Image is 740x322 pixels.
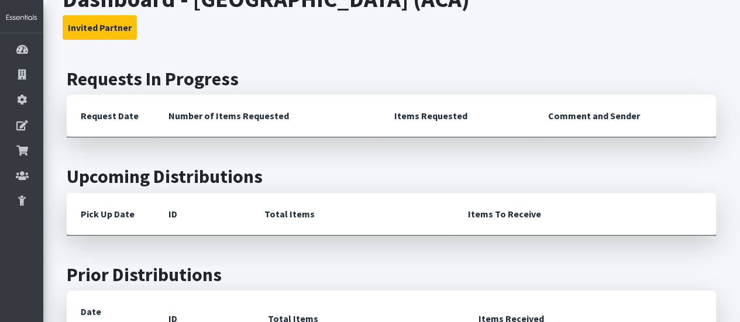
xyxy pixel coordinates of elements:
[67,165,716,188] h2: Upcoming Distributions
[380,95,534,137] th: Items Requested
[67,68,716,90] h2: Requests In Progress
[453,193,716,236] th: Items To Receive
[5,13,39,23] img: HumanEssentials
[63,15,137,40] button: Invited Partner
[67,95,154,137] th: Request Date
[154,95,380,137] th: Number of Items Requested
[534,95,716,137] th: Comment and Sender
[67,264,716,286] h2: Prior Distributions
[67,193,154,236] th: Pick Up Date
[250,193,454,236] th: Total Items
[154,193,250,236] th: ID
